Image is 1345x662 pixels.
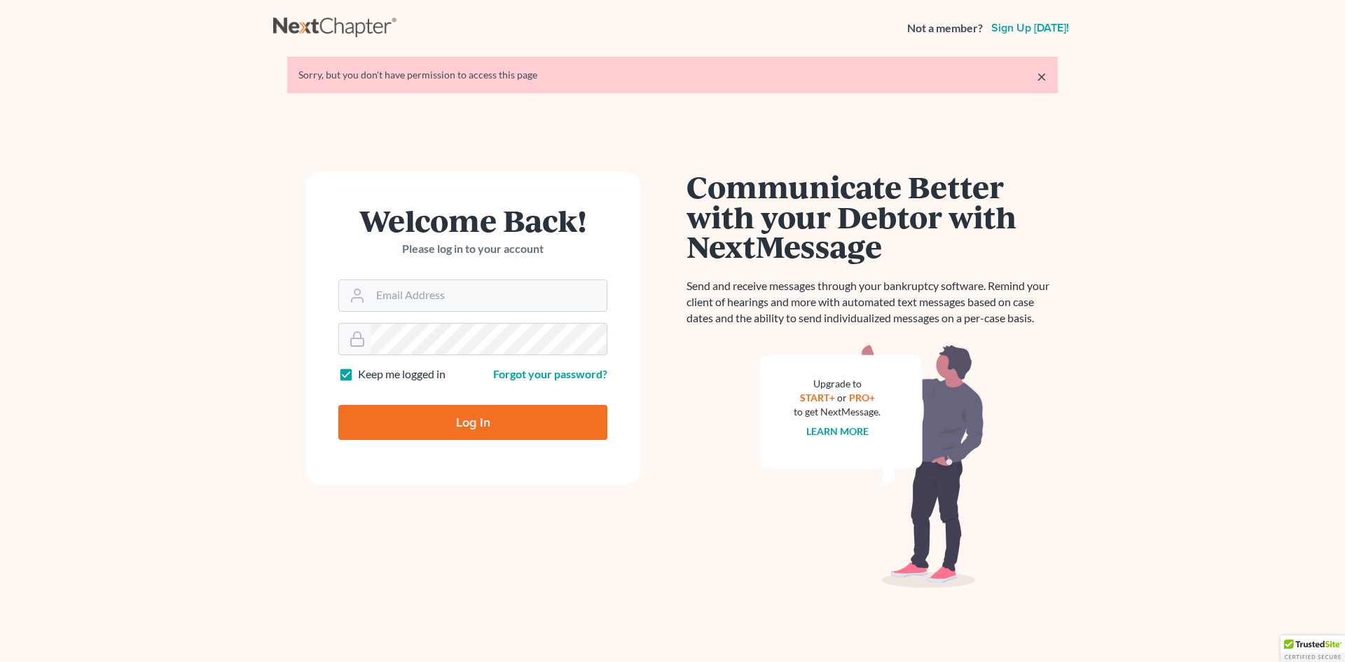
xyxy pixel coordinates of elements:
label: Keep me logged in [358,366,446,382]
img: nextmessage_bg-59042aed3d76b12b5cd301f8e5b87938c9018125f34e5fa2b7a6b67550977c72.svg [760,343,984,588]
a: START+ [800,392,835,404]
input: Email Address [371,280,607,311]
p: Send and receive messages through your bankruptcy software. Remind your client of hearings and mo... [687,278,1058,326]
div: Sorry, but you don't have permission to access this page [298,68,1047,82]
strong: Not a member? [907,20,983,36]
h1: Welcome Back! [338,205,607,235]
span: or [837,392,847,404]
a: Sign up [DATE]! [988,22,1072,34]
p: Please log in to your account [338,241,607,257]
div: Upgrade to [794,377,881,391]
a: PRO+ [849,392,875,404]
a: Forgot your password? [493,367,607,380]
a: × [1037,68,1047,85]
div: TrustedSite Certified [1281,635,1345,662]
h1: Communicate Better with your Debtor with NextMessage [687,172,1058,261]
div: to get NextMessage. [794,405,881,419]
a: Learn more [806,425,869,437]
input: Log In [338,405,607,440]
